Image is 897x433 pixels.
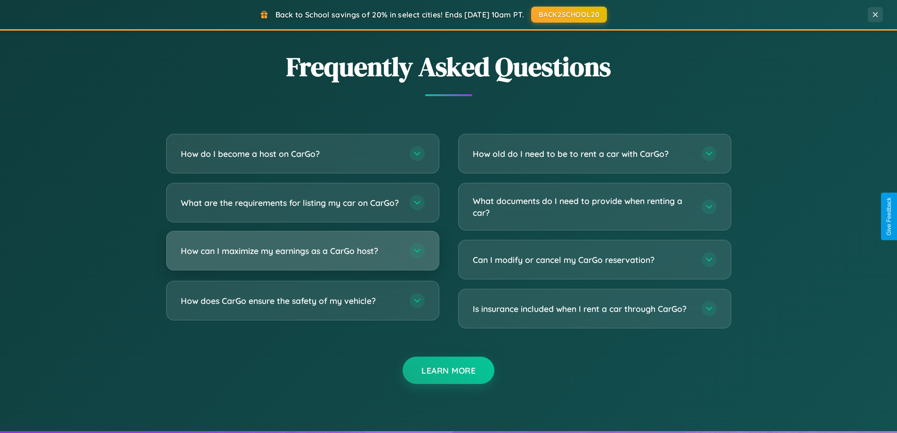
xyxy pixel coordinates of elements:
button: Learn More [403,357,494,384]
h3: What are the requirements for listing my car on CarGo? [181,197,400,209]
h3: How does CarGo ensure the safety of my vehicle? [181,295,400,307]
h3: Can I modify or cancel my CarGo reservation? [473,254,692,266]
h3: What documents do I need to provide when renting a car? [473,195,692,218]
h3: How can I maximize my earnings as a CarGo host? [181,245,400,257]
span: Back to School savings of 20% in select cities! Ends [DATE] 10am PT. [275,10,524,19]
h2: Frequently Asked Questions [166,49,731,85]
h3: Is insurance included when I rent a car through CarGo? [473,303,692,315]
h3: How old do I need to be to rent a car with CarGo? [473,148,692,160]
button: BACK2SCHOOL20 [531,7,607,23]
h3: How do I become a host on CarGo? [181,148,400,160]
div: Give Feedback [886,197,892,236]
